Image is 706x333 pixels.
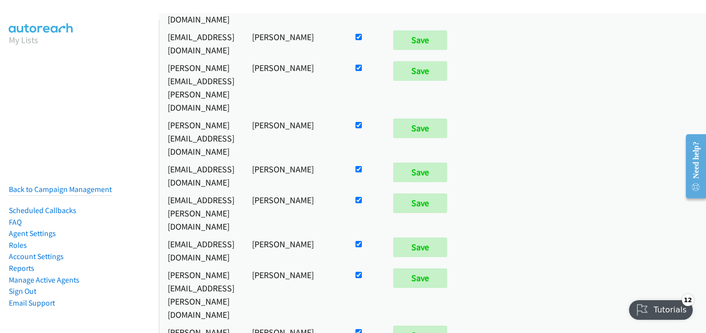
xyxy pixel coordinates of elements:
a: Back to Campaign Management [9,185,112,194]
iframe: Checklist [623,290,699,326]
td: [PERSON_NAME][EMAIL_ADDRESS][DOMAIN_NAME] [159,116,243,160]
a: FAQ [9,217,22,227]
a: Manage Active Agents [9,275,79,285]
td: [PERSON_NAME] [243,116,345,160]
td: [PERSON_NAME] [243,160,345,191]
iframe: Resource Center [678,127,706,205]
td: [PERSON_NAME][EMAIL_ADDRESS][PERSON_NAME][DOMAIN_NAME] [159,266,243,323]
a: Roles [9,240,27,250]
td: [PERSON_NAME] [243,235,345,266]
td: [EMAIL_ADDRESS][PERSON_NAME][DOMAIN_NAME] [159,191,243,235]
input: Save [393,238,447,257]
td: [PERSON_NAME][EMAIL_ADDRESS][PERSON_NAME][DOMAIN_NAME] [159,59,243,116]
td: [PERSON_NAME] [243,266,345,323]
a: Email Support [9,298,55,308]
input: Save [393,119,447,138]
td: [PERSON_NAME] [243,28,345,59]
input: Save [393,30,447,50]
td: [EMAIL_ADDRESS][DOMAIN_NAME] [159,235,243,266]
td: [PERSON_NAME] [243,59,345,116]
input: Save [393,61,447,81]
a: Agent Settings [9,229,56,238]
a: Account Settings [9,252,64,261]
input: Save [393,193,447,213]
a: My Lists [9,34,38,46]
td: [EMAIL_ADDRESS][DOMAIN_NAME] [159,28,243,59]
td: [EMAIL_ADDRESS][DOMAIN_NAME] [159,160,243,191]
td: [PERSON_NAME] [243,191,345,235]
a: Reports [9,263,34,273]
a: Scheduled Callbacks [9,206,76,215]
a: Sign Out [9,286,36,296]
input: Save [393,268,447,288]
input: Save [393,163,447,182]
